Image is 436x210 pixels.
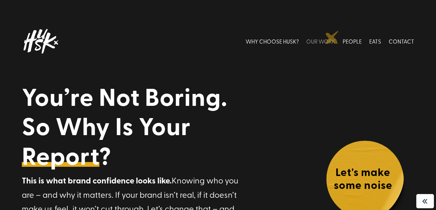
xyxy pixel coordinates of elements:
a: CONTACT [389,26,414,56]
a: OUR WORK [306,26,335,56]
a: Report [22,141,99,170]
h1: You’re Not Boring. So Why Is Your ? [22,82,249,173]
a: WHY CHOOSE HUSK? [246,26,299,56]
a: PEOPLE [343,26,362,56]
img: Husk logo [22,26,59,56]
a: EATS [369,26,381,56]
strong: This is what brand confidence looks like. [22,174,172,186]
h4: Let's make some noise [326,165,401,195]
